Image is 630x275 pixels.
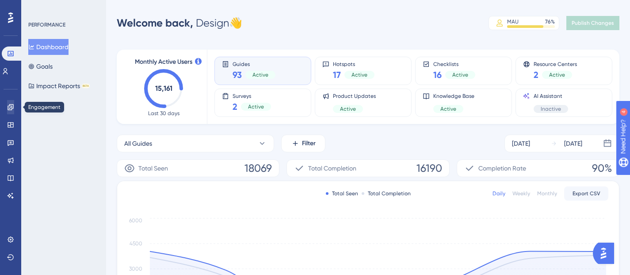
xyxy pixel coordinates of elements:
[61,4,64,12] div: 4
[493,190,505,197] div: Daily
[541,105,561,112] span: Inactive
[512,138,530,149] div: [DATE]
[545,18,555,25] div: 76 %
[564,186,608,201] button: Export CSV
[28,21,65,28] div: PERFORMANCE
[326,190,358,197] div: Total Seen
[117,135,274,152] button: All Guides
[512,190,530,197] div: Weekly
[124,138,152,149] span: All Guides
[308,163,356,174] span: Total Completion
[233,93,271,99] span: Surveys
[248,103,264,110] span: Active
[478,163,526,174] span: Completion Rate
[534,93,568,100] span: AI Assistant
[233,61,275,67] span: Guides
[252,71,268,78] span: Active
[155,84,172,93] text: 15,161
[281,135,325,152] button: Filter
[244,161,272,175] span: 18069
[573,190,600,197] span: Export CSV
[549,71,565,78] span: Active
[302,138,316,149] span: Filter
[233,69,242,81] span: 93
[452,71,468,78] span: Active
[333,69,341,81] span: 17
[433,93,474,100] span: Knowledge Base
[130,240,142,247] tspan: 4500
[593,240,619,267] iframe: UserGuiding AI Assistant Launcher
[433,69,442,81] span: 16
[362,190,411,197] div: Total Completion
[534,61,577,67] span: Resource Centers
[534,69,538,81] span: 2
[572,19,614,27] span: Publish Changes
[28,78,90,94] button: Impact ReportsBETA
[82,84,90,88] div: BETA
[564,138,582,149] div: [DATE]
[28,39,69,55] button: Dashboard
[135,57,192,67] span: Monthly Active Users
[117,16,193,29] span: Welcome back,
[129,217,142,224] tspan: 6000
[566,16,619,30] button: Publish Changes
[433,61,475,67] span: Checklists
[537,190,557,197] div: Monthly
[333,61,374,67] span: Hotspots
[148,110,179,117] span: Last 30 days
[28,58,53,74] button: Goals
[129,266,142,272] tspan: 3000
[592,161,612,175] span: 90%
[416,161,442,175] span: 16190
[351,71,367,78] span: Active
[333,93,376,100] span: Product Updates
[507,18,519,25] div: MAU
[440,105,456,112] span: Active
[233,101,237,113] span: 2
[21,2,55,13] span: Need Help?
[138,163,168,174] span: Total Seen
[117,16,242,30] div: Design 👋
[340,105,356,112] span: Active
